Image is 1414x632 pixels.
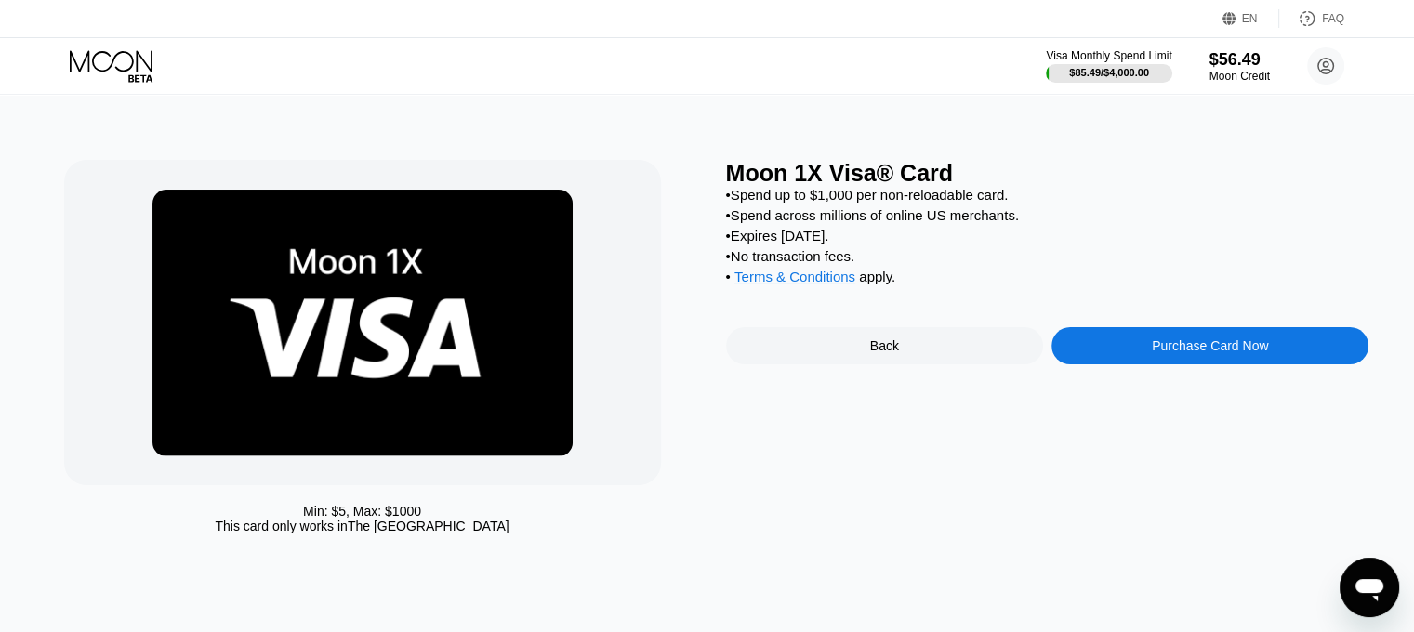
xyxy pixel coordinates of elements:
[726,248,1369,264] div: • No transaction fees.
[303,504,421,519] div: Min: $ 5 , Max: $ 1000
[1209,50,1270,70] div: $56.49
[734,269,855,289] div: Terms & Conditions
[726,207,1369,223] div: • Spend across millions of online US merchants.
[1209,70,1270,83] div: Moon Credit
[1209,50,1270,83] div: $56.49Moon Credit
[1051,327,1368,364] div: Purchase Card Now
[1069,67,1149,78] div: $85.49 / $4,000.00
[1279,9,1344,28] div: FAQ
[726,160,1369,187] div: Moon 1X Visa® Card
[1340,558,1399,617] iframe: Button to launch messaging window
[726,327,1043,364] div: Back
[870,338,899,353] div: Back
[734,269,855,284] span: Terms & Conditions
[726,269,1369,289] div: • apply .
[726,228,1369,244] div: • Expires [DATE].
[1322,12,1344,25] div: FAQ
[726,187,1369,203] div: • Spend up to $1,000 per non-reloadable card.
[1242,12,1258,25] div: EN
[1046,49,1171,62] div: Visa Monthly Spend Limit
[1152,338,1268,353] div: Purchase Card Now
[1222,9,1279,28] div: EN
[215,519,509,533] div: This card only works in The [GEOGRAPHIC_DATA]
[1046,49,1171,83] div: Visa Monthly Spend Limit$85.49/$4,000.00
